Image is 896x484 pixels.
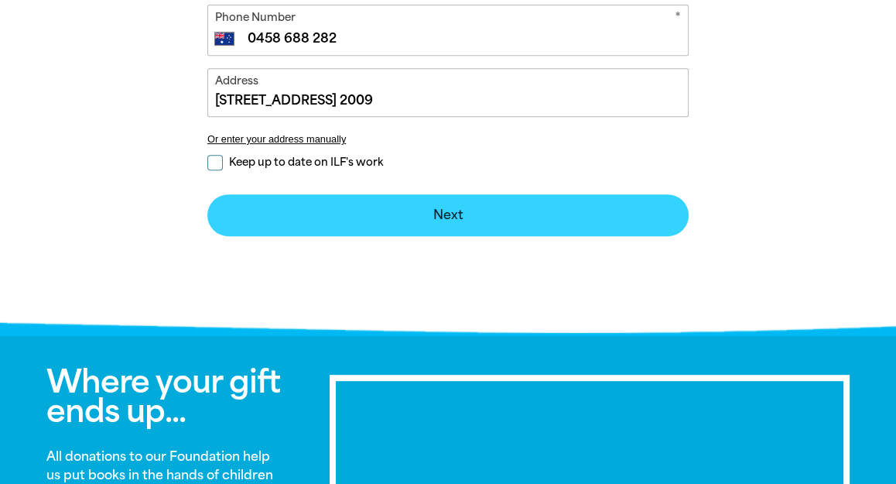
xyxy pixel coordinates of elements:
button: Next [207,194,689,236]
input: Keep up to date on ILF's work [207,155,223,170]
span: Keep up to date on ILF's work [229,155,383,170]
span: Where your gift ends up... [46,363,280,430]
i: Required [674,9,680,29]
button: Or enter your address manually [207,133,689,145]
